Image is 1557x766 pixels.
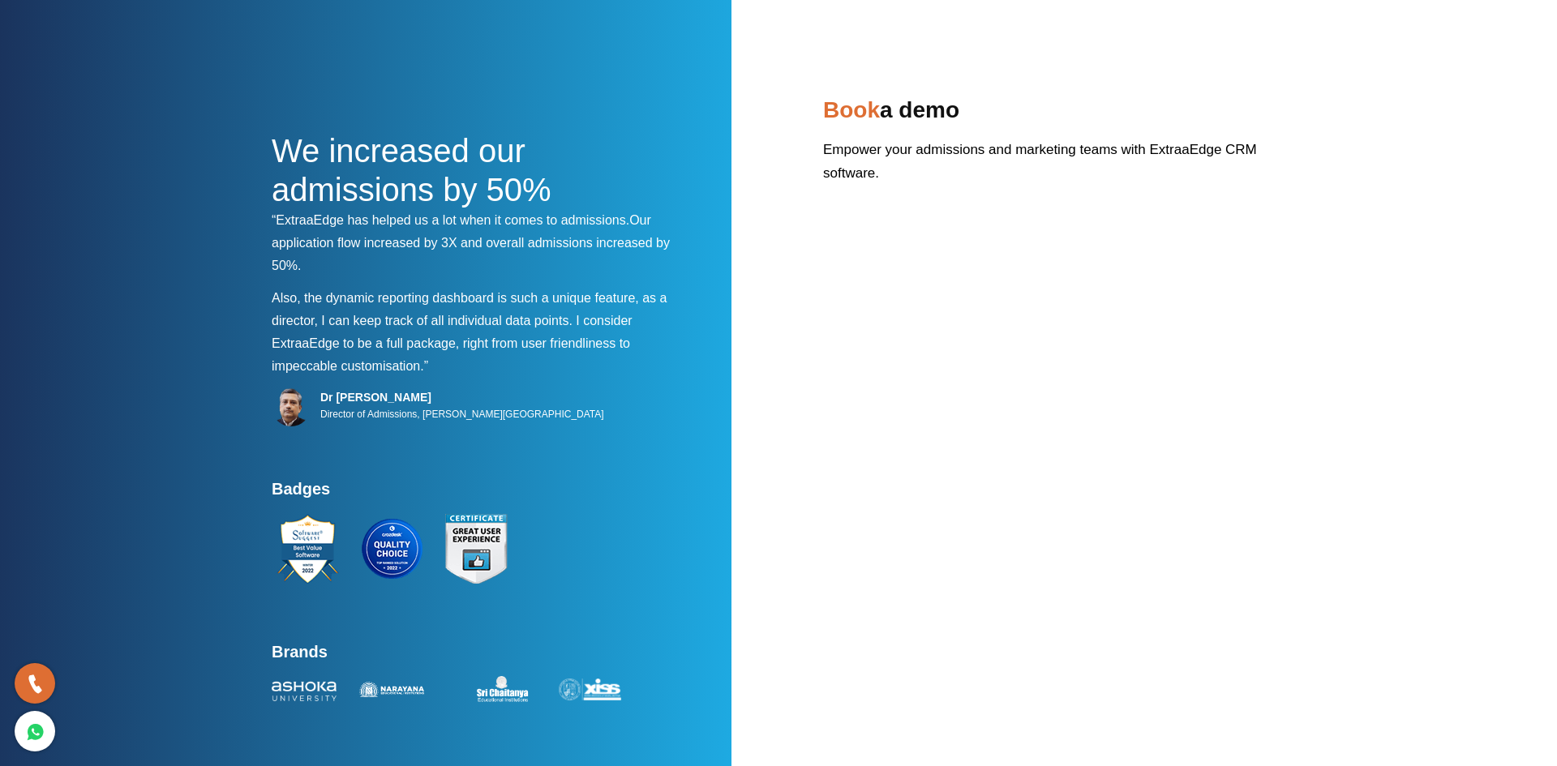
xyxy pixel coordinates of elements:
[823,138,1285,197] p: Empower your admissions and marketing teams with ExtraaEdge CRM software.
[320,390,604,404] h5: Dr [PERSON_NAME]
[272,291,667,327] span: Also, the dynamic reporting dashboard is such a unique feature, as a director, I can keep track o...
[272,642,685,671] h4: Brands
[272,213,670,272] span: Our application flow increased by 3X and overall admissions increased by 50%.
[272,314,633,373] span: I consider ExtraaEdge to be a full package, right from user friendliness to impeccable customisat...
[272,479,685,508] h4: Badges
[272,213,629,227] span: “ExtraaEdge has helped us a lot when it comes to admissions.
[272,133,551,208] span: We increased our admissions by 50%
[823,97,880,122] span: Book
[320,404,604,424] p: Director of Admissions, [PERSON_NAME][GEOGRAPHIC_DATA]
[823,91,1285,138] h2: a demo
